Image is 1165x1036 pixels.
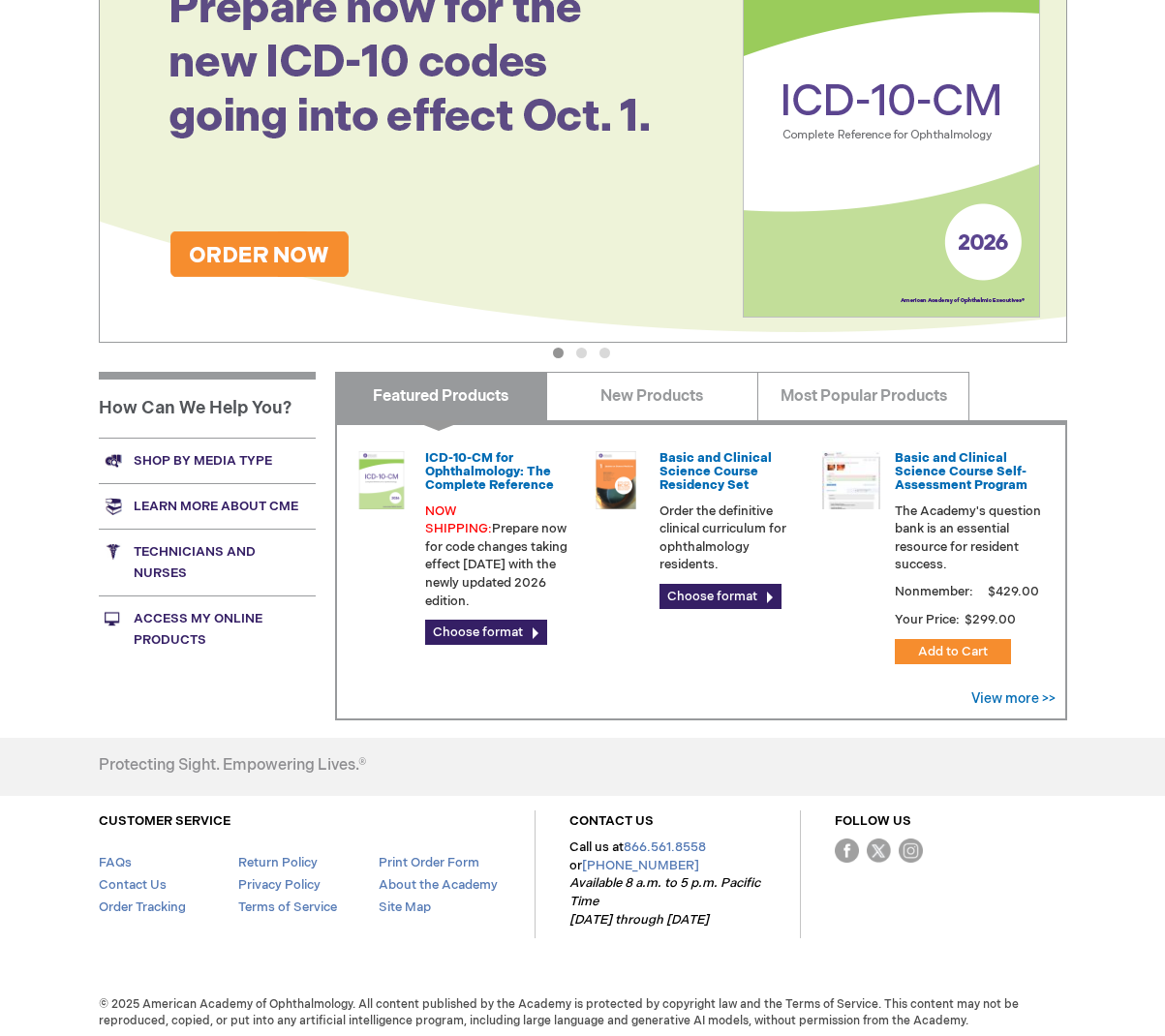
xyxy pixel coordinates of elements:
a: Contact Us [99,877,167,893]
img: 0120008u_42.png [353,451,411,509]
button: 2 of 3 [576,348,587,358]
a: Shop by media type [99,438,316,483]
a: FOLLOW US [835,813,911,829]
strong: Your Price: [895,612,960,627]
img: Facebook [835,838,859,863]
p: Call us at or [569,838,766,929]
button: 3 of 3 [599,348,610,358]
span: $429.00 [985,584,1042,599]
p: Order the definitive clinical curriculum for ophthalmology residents. [659,503,807,574]
a: 866.561.8558 [624,839,706,855]
a: About the Academy [379,877,498,893]
a: Most Popular Products [757,372,969,420]
h4: Protecting Sight. Empowering Lives.® [99,757,366,775]
a: Print Order Form [379,855,479,870]
h1: How Can We Help You? [99,372,316,438]
a: View more >> [971,690,1056,707]
a: Order Tracking [99,899,186,915]
p: Prepare now for code changes taking effect [DATE] with the newly updated 2026 edition. [425,503,572,610]
a: Featured Products [335,372,547,420]
em: Available 8 a.m. to 5 p.m. Pacific Time [DATE] through [DATE] [569,875,760,927]
a: Return Policy [238,855,318,870]
span: Add to Cart [918,644,988,659]
a: Basic and Clinical Science Course Self-Assessment Program [895,450,1027,494]
span: © 2025 American Academy of Ophthalmology. All content published by the Academy is protected by co... [84,996,1082,1029]
a: Terms of Service [238,899,337,915]
button: 1 of 3 [553,348,564,358]
img: bcscself_20.jpg [822,451,880,509]
a: Access My Online Products [99,595,316,662]
a: [PHONE_NUMBER] [582,858,699,873]
a: Learn more about CME [99,483,316,529]
a: ICD-10-CM for Ophthalmology: The Complete Reference [425,450,554,494]
a: Privacy Policy [238,877,321,893]
img: 02850963u_47.png [587,451,645,509]
a: Technicians and nurses [99,529,316,595]
img: instagram [899,838,923,863]
font: NOW SHIPPING: [425,503,492,537]
a: Basic and Clinical Science Course Residency Set [659,450,772,494]
span: $299.00 [963,612,1019,627]
button: Add to Cart [895,639,1011,664]
p: The Academy's question bank is an essential resource for resident success. [895,503,1042,574]
a: CUSTOMER SERVICE [99,813,230,829]
a: Choose format [425,620,547,645]
strong: Nonmember: [895,580,973,604]
img: Twitter [867,838,891,863]
a: CONTACT US [569,813,654,829]
a: FAQs [99,855,132,870]
a: Site Map [379,899,431,915]
a: New Products [546,372,758,420]
a: Choose format [659,584,782,609]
